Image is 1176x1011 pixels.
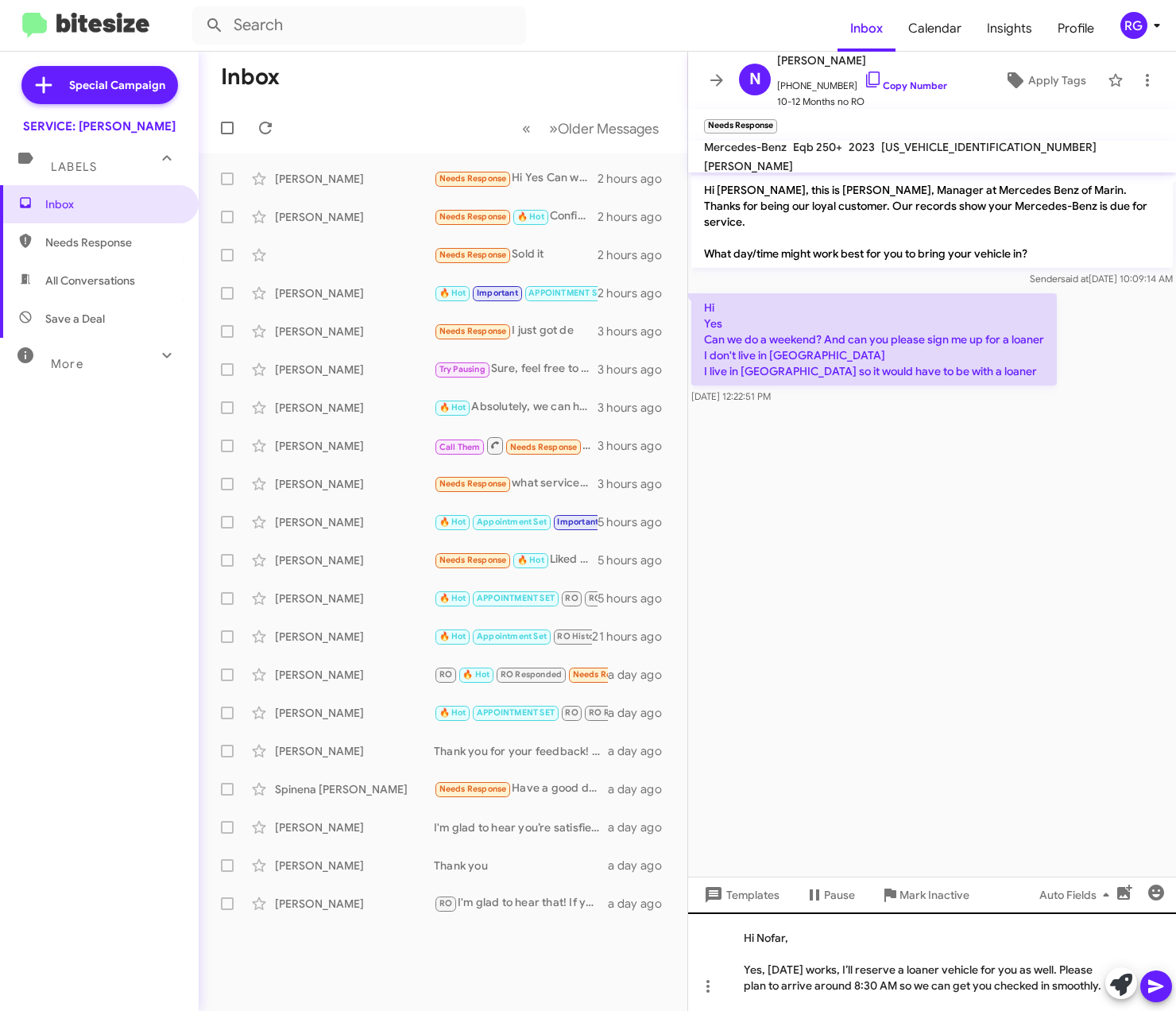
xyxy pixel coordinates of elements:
[439,517,466,527] span: 🔥 Hot
[45,311,105,327] span: Save a Deal
[275,743,434,759] div: [PERSON_NAME]
[896,6,974,52] a: Calendar
[439,326,507,336] span: Needs Response
[477,517,547,527] span: Appointment Set
[565,593,578,603] span: RO
[598,400,675,416] div: 3 hours ago
[439,442,481,452] span: Call Them
[1061,273,1089,285] span: said at
[573,669,640,680] span: Needs Response
[439,478,507,489] span: Needs Response
[477,593,555,603] span: APPOINTMENT SET
[598,323,675,339] div: 3 hours ago
[608,819,675,835] div: a day ago
[540,112,668,145] button: Next
[275,629,434,645] div: [PERSON_NAME]
[275,705,434,721] div: [PERSON_NAME]
[598,552,675,568] div: 5 hours ago
[598,247,675,263] div: 2 hours ago
[608,858,675,873] div: a day ago
[513,112,540,145] button: Previous
[691,176,1173,268] p: Hi [PERSON_NAME], this is [PERSON_NAME], Manager at Mercedes Benz of Marin. Thanks for being our ...
[598,171,675,187] div: 2 hours ago
[275,819,434,835] div: [PERSON_NAME]
[51,357,83,371] span: More
[275,781,434,797] div: Spinena [PERSON_NAME]
[598,209,675,225] div: 2 hours ago
[439,211,507,222] span: Needs Response
[275,323,434,339] div: [PERSON_NAME]
[434,284,598,302] div: Thank you!
[598,591,675,606] div: 5 hours ago
[688,881,792,909] button: Templates
[974,6,1045,52] a: Insights
[608,781,675,797] div: a day ago
[434,551,598,569] div: Liked “I'm glad to hear that you were satisfied with the service and that your experience was pos...
[704,140,787,154] span: Mercedes-Benz
[439,631,466,641] span: 🔥 Hot
[704,119,777,134] small: Needs Response
[434,207,598,226] div: Confirmed/
[434,894,608,912] div: I'm glad to hear that! If you need to schedule your next service or have any questions, feel free...
[477,631,547,641] span: Appointment Set
[439,555,507,565] span: Needs Response
[275,667,434,683] div: [PERSON_NAME]
[275,285,434,301] div: [PERSON_NAME]
[608,705,675,721] div: a day ago
[598,476,675,492] div: 3 hours ago
[275,514,434,530] div: [PERSON_NAME]
[275,400,434,416] div: [PERSON_NAME]
[598,285,675,301] div: 2 hours ago
[501,669,562,680] span: RO Responded
[434,513,598,531] div: You're welcome! I've rescheduled your appointment for next week at 9:00 AM. If you need further a...
[777,94,947,110] span: 10-12 Months no RO
[275,858,434,873] div: [PERSON_NAME]
[558,120,659,138] span: Older Messages
[434,436,598,455] div: Inbound Call
[434,703,608,722] div: You're welcome! We're glad to hear that you had an excellent experience. If you need any further ...
[899,881,969,909] span: Mark Inactive
[598,362,675,378] div: 3 hours ago
[792,881,868,909] button: Pause
[69,77,165,93] span: Special Campaign
[598,438,675,454] div: 3 hours ago
[704,159,793,173] span: [PERSON_NAME]
[275,476,434,492] div: [PERSON_NAME]
[1027,881,1128,909] button: Auto Fields
[439,669,452,680] span: RO
[45,234,180,250] span: Needs Response
[608,743,675,759] div: a day ago
[477,707,555,718] span: APPOINTMENT SET
[777,70,947,94] span: [PHONE_NUMBER]
[434,858,608,873] div: Thank you
[589,593,650,603] span: RO Responded
[439,402,466,413] span: 🔥 Hot
[23,118,176,134] div: SERVICE: [PERSON_NAME]
[275,171,434,187] div: [PERSON_NAME]
[989,66,1100,95] button: Apply Tags
[439,898,452,908] span: RO
[598,514,675,530] div: 5 hours ago
[434,360,598,378] div: Sure, feel free to reach out anytime when you're ready to schedule your service. We're here to help!
[838,6,896,52] a: Inbox
[824,881,855,909] span: Pause
[275,362,434,378] div: [PERSON_NAME]
[221,64,280,90] h1: Inbox
[517,555,544,565] span: 🔥 Hot
[565,707,578,718] span: RO
[1107,12,1159,39] button: RG
[1045,6,1107,52] span: Profile
[192,6,526,45] input: Search
[45,273,135,289] span: All Conversations
[477,288,518,298] span: Important
[51,160,97,174] span: Labels
[434,819,608,835] div: I'm glad to hear you’re satisfied! If you need any future maintenance or repairs, feel free to re...
[557,631,604,641] span: RO Historic
[1028,66,1086,95] span: Apply Tags
[557,517,598,527] span: Important
[849,140,875,154] span: 2023
[439,173,507,184] span: Needs Response
[21,66,178,104] a: Special Campaign
[528,288,606,298] span: APPOINTMENT SET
